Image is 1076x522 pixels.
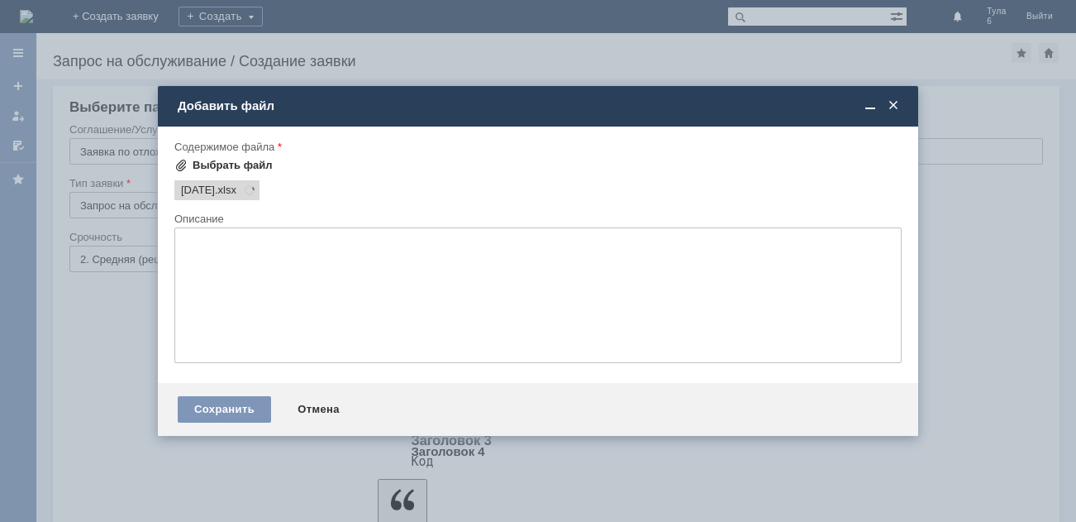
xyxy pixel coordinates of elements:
span: 10.09.2025.xlsx [181,184,215,197]
div: Содержимое файла [174,141,898,152]
div: добрый вечер.просьба удалить отл чеки во вложении.Тула6 [7,7,241,33]
div: Добавить файл [178,98,902,113]
span: Закрыть [885,98,902,113]
div: Описание [174,213,898,224]
span: Свернуть (Ctrl + M) [862,98,878,113]
div: Выбрать файл [193,159,273,172]
span: 10.09.2025.xlsx [215,184,236,197]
